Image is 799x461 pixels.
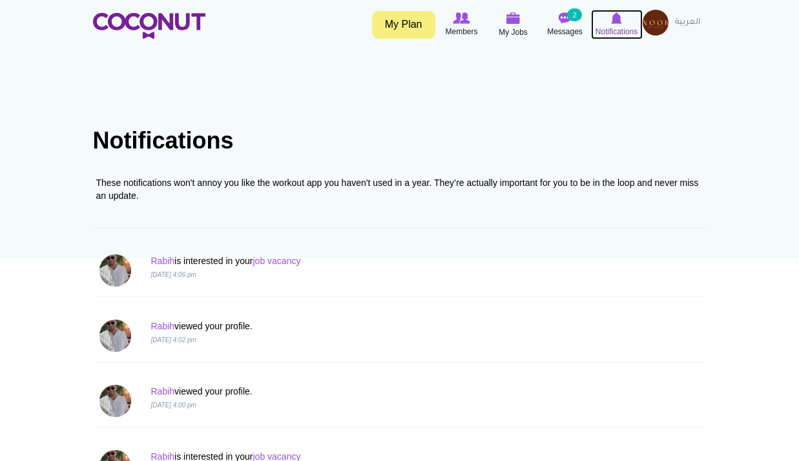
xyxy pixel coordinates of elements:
[150,385,545,398] p: viewed your profile.
[453,12,470,24] img: Browse Members
[539,10,591,39] a: Messages Messages 2
[488,10,539,40] a: My Jobs My Jobs
[499,26,528,39] span: My Jobs
[567,8,581,21] small: 2
[436,10,488,39] a: Browse Members Members
[591,10,643,39] a: Notifications Notifications
[150,256,174,266] a: Rabih
[93,128,707,154] h1: Notifications
[150,321,174,331] a: Rabih
[611,12,622,24] img: Notifications
[596,25,638,38] span: Notifications
[669,10,707,36] a: العربية
[150,320,545,333] p: viewed your profile.
[445,25,477,38] span: Members
[150,386,174,396] a: Rabih
[150,271,196,278] i: [DATE] 4:06 pm
[547,25,583,38] span: Messages
[150,254,545,267] p: is interested in your
[96,176,703,202] div: These notifications won't annoy you like the workout app you haven't used in a year. They’re actu...
[150,402,196,409] i: [DATE] 4:00 pm
[506,12,521,24] img: My Jobs
[372,11,435,39] a: My Plan
[93,13,205,39] img: Home
[253,256,300,266] a: job vacancy
[559,12,572,24] img: Messages
[150,336,196,343] i: [DATE] 4:02 pm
